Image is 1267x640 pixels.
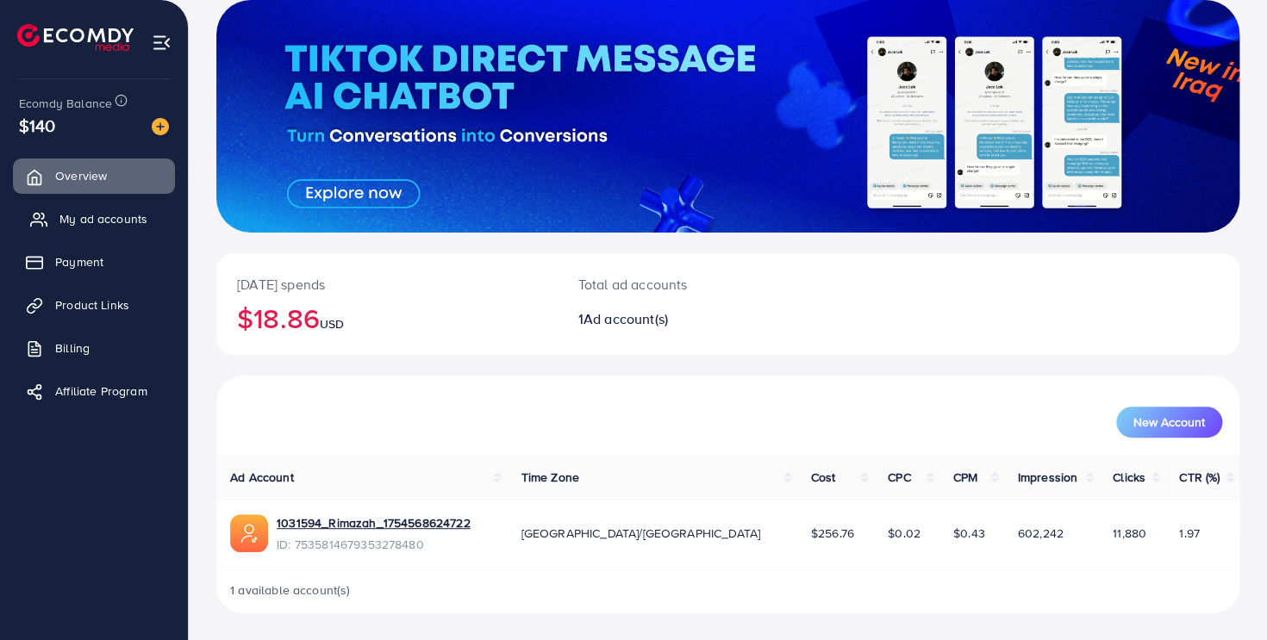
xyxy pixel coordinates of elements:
[13,374,175,408] a: Affiliate Program
[277,536,471,553] span: ID: 7535814679353278480
[230,469,294,486] span: Ad Account
[55,296,129,314] span: Product Links
[1018,525,1064,542] span: 602,242
[811,469,836,486] span: Cost
[55,253,103,270] span: Payment
[59,210,147,227] span: My ad accounts
[521,525,760,542] span: [GEOGRAPHIC_DATA]/[GEOGRAPHIC_DATA]
[888,525,921,542] span: $0.02
[230,581,351,599] span: 1 available account(s)
[13,245,175,279] a: Payment
[1133,416,1205,428] span: New Account
[320,315,344,332] span: USD
[55,382,147,400] span: Affiliate Program
[55,339,90,357] span: Billing
[578,274,793,295] p: Total ad accounts
[55,167,107,184] span: Overview
[1116,407,1222,438] button: New Account
[19,95,112,112] span: Ecomdy Balance
[1179,469,1220,486] span: CTR (%)
[152,33,172,53] img: menu
[1018,469,1078,486] span: Impression
[152,118,169,135] img: image
[578,311,793,327] h2: 1
[888,469,910,486] span: CPC
[1179,525,1200,542] span: 1.97
[1113,525,1146,542] span: 11,880
[953,525,985,542] span: $0.43
[13,288,175,322] a: Product Links
[230,514,268,552] img: ic-ads-acc.e4c84228.svg
[13,158,175,193] a: Overview
[237,274,537,295] p: [DATE] spends
[1113,469,1145,486] span: Clicks
[13,202,175,236] a: My ad accounts
[584,309,668,328] span: Ad account(s)
[521,469,578,486] span: Time Zone
[953,469,977,486] span: CPM
[13,331,175,365] a: Billing
[277,514,471,531] a: 1031594_Rimazah_1754568624722
[17,24,134,51] img: logo
[19,113,56,138] span: $140
[1194,562,1254,627] iframe: Chat
[237,301,537,334] h2: $18.86
[811,525,854,542] span: $256.76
